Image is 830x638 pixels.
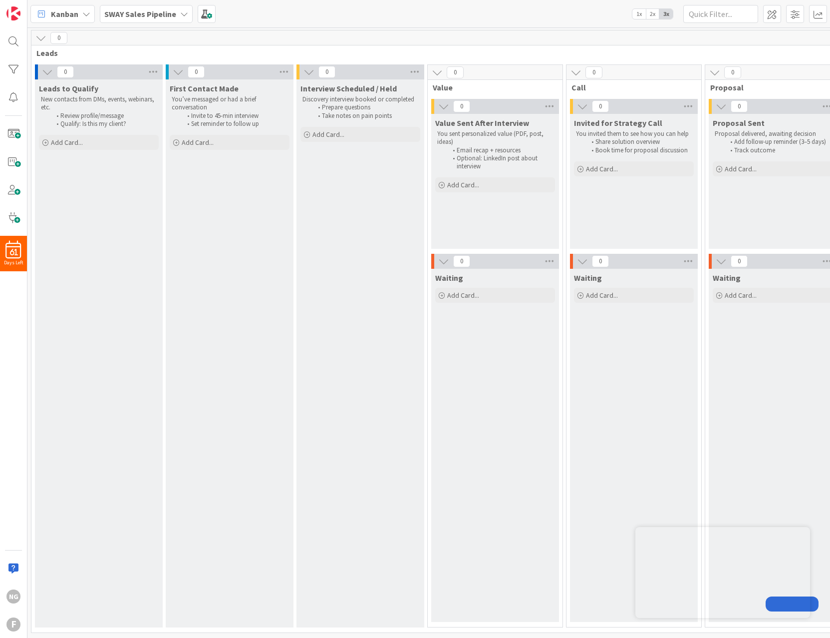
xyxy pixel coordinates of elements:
span: Add Card... [51,138,83,147]
span: Add Card... [182,138,214,147]
span: Waiting [574,273,602,283]
span: 0 [731,255,748,267]
span: 3x [659,9,673,19]
span: Leads to Qualify [39,83,98,93]
span: 61 [9,249,18,256]
div: NG [6,590,20,604]
li: Set reminder to follow up [182,120,288,128]
li: Qualify: Is this my client? [51,120,157,128]
b: SWAY Sales Pipeline [104,9,176,19]
span: 2x [646,9,659,19]
li: Take notes on pain points [312,112,419,120]
span: Value [433,82,550,92]
span: Call [571,82,689,92]
span: 0 [318,66,335,78]
span: 0 [57,66,74,78]
p: New contacts from DMs, events, webinars, etc. [41,95,157,112]
span: Kanban [51,8,78,20]
span: Waiting [713,273,741,283]
span: Add Card... [586,164,618,173]
span: 0 [188,66,205,78]
span: First Contact Made [170,83,239,93]
span: Proposal [710,82,828,92]
li: Share solution overview [586,138,692,146]
span: 0 [592,100,609,112]
span: 0 [731,100,748,112]
span: Value Sent After Interview [435,118,529,128]
p: You sent personalized value (PDF, post, ideas) [437,130,553,146]
input: Quick Filter... [683,5,758,23]
p: You invited them to see how you can help [576,130,692,138]
span: 1x [632,9,646,19]
li: Optional: LinkedIn post about interview [447,154,553,171]
span: Interview Scheduled / Held [300,83,397,93]
span: 0 [453,100,470,112]
span: Waiting [435,273,463,283]
span: 0 [585,66,602,78]
li: Prepare questions [312,103,419,111]
span: Add Card... [447,180,479,189]
span: Add Card... [725,291,757,300]
span: Proposal Sent [713,118,765,128]
p: You’ve messaged or had a brief conversation [172,95,287,112]
span: 0 [592,255,609,267]
li: Email recap + resources [447,146,553,154]
li: Review profile/message [51,112,157,120]
span: Add Card... [447,291,479,300]
span: Add Card... [725,164,757,173]
span: 0 [447,66,464,78]
iframe: UserGuiding Product Updates Slide Out [635,527,810,618]
li: Invite to 45-min interview [182,112,288,120]
p: Discovery interview booked or completed [302,95,418,103]
div: F [6,618,20,632]
span: 0 [724,66,741,78]
span: 0 [50,32,67,44]
span: Add Card... [586,291,618,300]
span: Add Card... [312,130,344,139]
li: Book time for proposal discussion [586,146,692,154]
span: Invited for Strategy Call [574,118,662,128]
span: 0 [453,255,470,267]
